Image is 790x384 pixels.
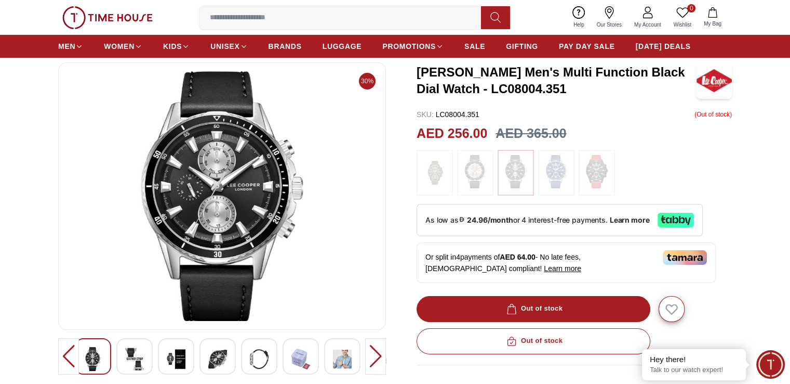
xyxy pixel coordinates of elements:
[291,347,310,371] img: LEE COOPER Men Multi Function Dark Green Dial Watch - LC08004.077
[567,4,591,31] a: Help
[464,37,485,56] a: SALE
[269,41,302,52] span: BRANDS
[417,110,434,119] span: SKU :
[104,37,142,56] a: WOMEN
[58,37,83,56] a: MEN
[210,37,247,56] a: UNISEX
[104,41,135,52] span: WOMEN
[210,41,239,52] span: UNISEX
[163,41,182,52] span: KIDS
[464,41,485,52] span: SALE
[500,253,535,261] span: AED 64.00
[559,37,615,56] a: PAY DAY SALE
[250,347,269,371] img: LEE COOPER Men Multi Function Dark Green Dial Watch - LC08004.077
[698,5,728,30] button: My Bag
[382,41,436,52] span: PROMOTIONS
[382,37,444,56] a: PROMOTIONS
[630,21,665,29] span: My Account
[496,124,566,144] h3: AED 365.00
[694,109,732,120] p: ( Out of stock )
[506,37,538,56] a: GIFTING
[503,155,529,188] img: ...
[636,37,691,56] a: [DATE] DEALS
[208,347,227,371] img: LEE COOPER Men Multi Function Dark Green Dial Watch - LC08004.077
[559,41,615,52] span: PAY DAY SALE
[697,62,732,99] img: LEE COOPER Men's Multi Function Black Dial Watch - LC08004.351
[167,347,185,371] img: LEE COOPER Men Multi Function Dark Green Dial Watch - LC08004.077
[417,242,716,283] div: Or split in 4 payments of - No late fees, [DEMOGRAPHIC_DATA] compliant!
[323,37,362,56] a: LUGGAGE
[125,347,144,371] img: LEE COOPER Men Multi Function Dark Green Dial Watch - LC08004.077
[359,73,376,89] span: 30%
[700,20,726,28] span: My Bag
[269,37,302,56] a: BRANDS
[756,350,785,379] div: Chat Widget
[506,41,538,52] span: GIFTING
[650,354,738,365] div: Hey there!
[417,64,697,97] h3: [PERSON_NAME] Men's Multi Function Black Dial Watch - LC08004.351
[593,21,626,29] span: Our Stores
[687,4,695,12] span: 0
[650,366,738,375] p: Talk to our watch expert!
[323,41,362,52] span: LUGGAGE
[84,347,102,371] img: LEE COOPER Men Multi Function Dark Green Dial Watch - LC08004.077
[58,41,75,52] span: MEN
[670,21,695,29] span: Wishlist
[543,155,569,188] img: ...
[584,155,610,188] img: ...
[422,155,448,190] img: ...
[591,4,628,31] a: Our Stores
[62,6,153,29] img: ...
[569,21,588,29] span: Help
[333,347,352,371] img: LEE COOPER Men Multi Function Dark Green Dial Watch - LC08004.077
[417,124,487,144] h2: AED 256.00
[544,264,581,273] span: Learn more
[163,37,190,56] a: KIDS
[636,41,691,52] span: [DATE] DEALS
[462,155,488,188] img: ...
[663,250,707,265] img: Tamara
[417,109,479,120] p: LC08004.351
[67,71,377,321] img: LEE COOPER Men Multi Function Dark Green Dial Watch - LC08004.077
[667,4,698,31] a: 0Wishlist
